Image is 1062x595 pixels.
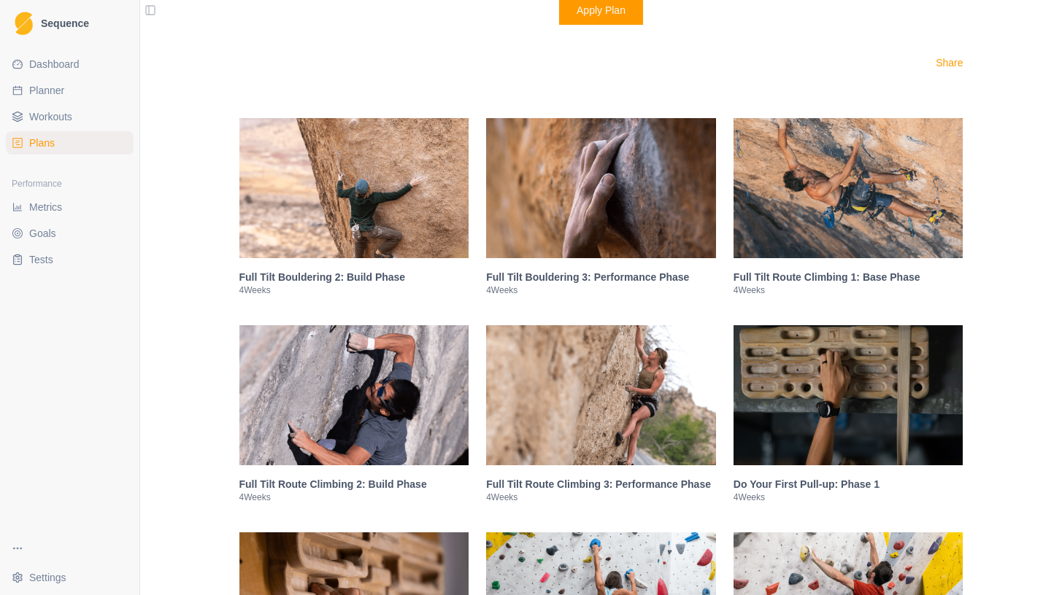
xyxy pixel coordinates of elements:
[239,284,469,296] p: 4 Weeks
[734,491,963,503] p: 4 Weeks
[29,83,64,98] span: Planner
[239,491,469,503] p: 4 Weeks
[29,226,56,241] span: Goals
[734,477,963,491] h3: Do Your First Pull-up: Phase 1
[486,270,716,284] h3: Full Tilt Bouldering 3: Performance Phase
[6,566,134,589] button: Settings
[6,105,134,128] a: Workouts
[239,325,469,465] img: Full Tilt Route Climbing 2: Build Phase
[6,248,134,271] a: Tests
[6,172,134,195] div: Performance
[936,57,963,69] span: Share
[486,477,716,491] h3: Full Tilt Route Climbing 3: Performance Phase
[734,284,963,296] p: 4 Weeks
[734,325,963,465] img: Do Your First Pull-up: Phase 1
[239,118,469,258] img: Full Tilt Bouldering 2: Build Phase
[15,12,33,36] img: Logo
[6,222,134,245] a: Goals
[486,284,716,296] p: 4 Weeks
[29,200,62,214] span: Metrics
[6,131,134,155] a: Plans
[734,118,963,258] img: Full Tilt Route Climbing 1: Base Phase
[41,18,89,28] span: Sequence
[29,136,55,150] span: Plans
[6,52,134,76] a: Dashboard
[734,270,963,284] h3: Full Tilt Route Climbing 1: Base Phase
[6,6,134,41] a: LogoSequence
[239,270,469,284] h3: Full Tilt Bouldering 2: Build Phase
[486,325,716,465] img: Full Tilt Route Climbing 3: Performance Phase
[6,195,134,219] a: Metrics
[6,79,134,102] a: Planner
[486,118,716,258] img: Full Tilt Bouldering 3: Performance Phase
[29,57,80,71] span: Dashboard
[29,252,53,267] span: Tests
[486,491,716,503] p: 4 Weeks
[29,109,72,124] span: Workouts
[239,477,469,491] h3: Full Tilt Route Climbing 2: Build Phase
